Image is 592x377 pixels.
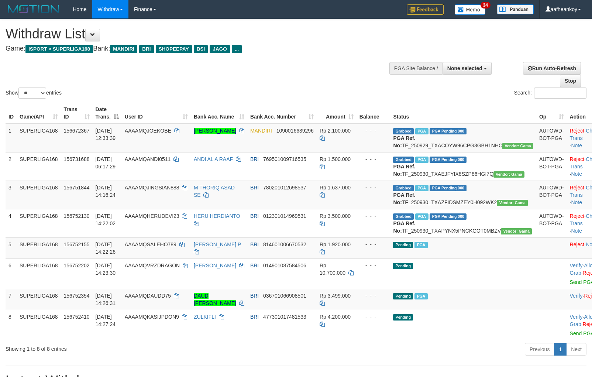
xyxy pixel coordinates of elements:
span: Copy 780201012698537 to clipboard [263,185,306,191]
span: BRI [139,45,154,53]
span: 156752354 [64,293,90,299]
h4: Game: Bank: [6,45,387,52]
span: MANDIRI [110,45,137,53]
span: AAAAMQJINGSIAN888 [125,185,179,191]
span: AAAAMQJOEKOBE [125,128,171,134]
td: SUPERLIGA168 [17,258,61,289]
span: [DATE] 14:16:24 [96,185,116,198]
a: [PERSON_NAME] [194,128,236,134]
span: Rp 1.637.000 [320,185,351,191]
span: BRI [250,156,259,162]
span: AAAAMQDAUDD75 [125,293,171,299]
a: [PERSON_NAME] P [194,241,241,247]
span: Marked by aafsengchandara [415,128,428,134]
span: BRI [250,314,259,320]
span: Copy 036701066908501 to clipboard [263,293,306,299]
div: - - - [359,313,388,321]
span: BRI [250,213,259,219]
span: Pending [393,242,413,248]
td: 1 [6,124,17,152]
span: 156752155 [64,241,90,247]
span: 156752202 [64,263,90,268]
th: Status [390,103,536,124]
span: Marked by aafheankoy [415,213,428,220]
span: Marked by aafheankoy [414,242,427,248]
a: Verify [570,293,583,299]
a: Note [571,228,582,234]
a: ANDI AL A RAAF [194,156,233,162]
a: Stop [560,75,581,87]
span: Marked by aafromsomean [415,157,428,163]
th: Amount: activate to sort column ascending [317,103,357,124]
div: - - - [359,212,388,220]
span: [DATE] 06:17:29 [96,156,116,169]
td: 7 [6,289,17,310]
span: Copy 1090016639296 to clipboard [276,128,314,134]
td: TF_250929_TXACOYW96CPG3GBH1NHC [390,124,536,152]
td: 5 [6,237,17,258]
td: SUPERLIGA168 [17,152,61,181]
span: Rp 10.700.000 [320,263,345,276]
td: SUPERLIGA168 [17,209,61,237]
div: - - - [359,292,388,299]
span: Copy 012301014969531 to clipboard [263,213,306,219]
span: 156751844 [64,185,90,191]
td: AUTOWD-BOT-PGA [536,124,567,152]
a: [PERSON_NAME] [194,263,236,268]
td: AUTOWD-BOT-PGA [536,209,567,237]
td: AUTOWD-BOT-PGA [536,181,567,209]
div: - - - [359,241,388,248]
td: SUPERLIGA168 [17,181,61,209]
span: 34 [481,2,491,8]
th: Game/API: activate to sort column ascending [17,103,61,124]
span: Pending [393,314,413,321]
div: - - - [359,127,388,134]
span: Vendor URL: https://trx31.1velocity.biz [501,228,532,234]
span: Grabbed [393,185,414,191]
td: TF_250930_TXAPYNX5PNCKGOT0MBZV [390,209,536,237]
span: PGA Pending [430,157,467,163]
a: Reject [570,241,585,247]
span: BRI [250,263,259,268]
span: [DATE] 14:22:02 [96,213,116,226]
th: Balance [357,103,390,124]
a: Note [571,199,582,205]
td: 4 [6,209,17,237]
span: BRI [250,241,259,247]
td: TF_250930_TXAEJFYIX8SZP86HGI7Q [390,152,536,181]
th: ID [6,103,17,124]
label: Search: [514,88,586,99]
a: HERU HERDIANTO [194,213,240,219]
td: SUPERLIGA168 [17,310,61,340]
span: 156731688 [64,156,90,162]
span: BRI [250,185,259,191]
span: Rp 2.100.000 [320,128,351,134]
span: Grabbed [393,157,414,163]
span: Vendor URL: https://trx31.1velocity.biz [502,143,533,149]
button: None selected [443,62,492,75]
span: [DATE] 14:26:31 [96,293,116,306]
th: Date Trans.: activate to sort column descending [93,103,122,124]
span: Copy 477301017481533 to clipboard [263,314,306,320]
span: Rp 3.500.000 [320,213,351,219]
a: 1 [554,343,567,356]
span: JAGO [210,45,230,53]
a: ZULKIFLI [194,314,216,320]
div: - - - [359,262,388,269]
a: Note [571,171,582,177]
span: Pending [393,263,413,269]
span: Rp 3.499.000 [320,293,351,299]
th: Bank Acc. Name: activate to sort column ascending [191,103,247,124]
td: SUPERLIGA168 [17,237,61,258]
img: MOTION_logo.png [6,4,62,15]
span: AAAAMQHERUDEVI23 [125,213,179,219]
span: AAAAMQKASIJPDON9 [125,314,179,320]
th: Trans ID: activate to sort column ascending [61,103,93,124]
b: PGA Ref. No: [393,192,415,205]
th: Bank Acc. Number: activate to sort column ascending [247,103,317,124]
td: SUPERLIGA168 [17,289,61,310]
div: - - - [359,184,388,191]
a: Verify [570,263,583,268]
span: Vendor URL: https://trx31.1velocity.biz [497,200,528,206]
div: - - - [359,155,388,163]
